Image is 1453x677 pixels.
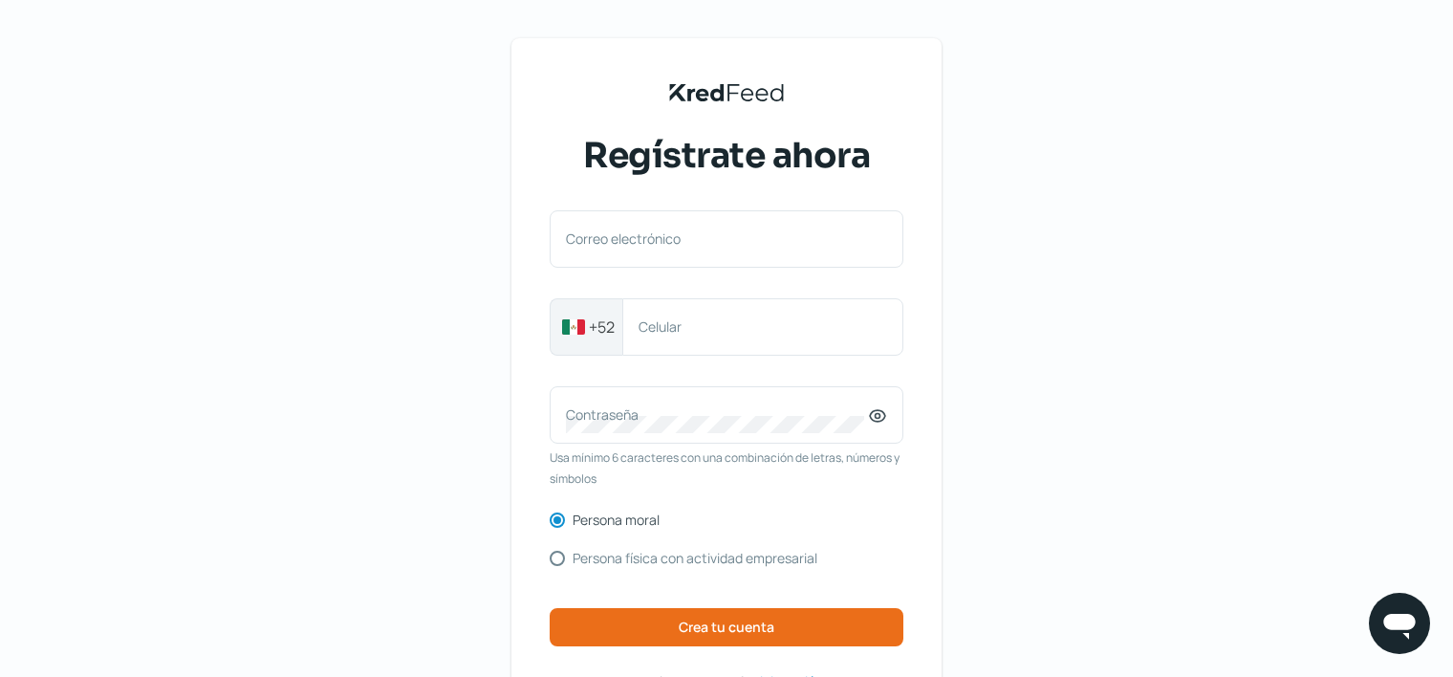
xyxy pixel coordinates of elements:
[1380,604,1419,643] img: chatIcon
[573,552,817,565] label: Persona física con actividad empresarial
[566,405,868,424] label: Contraseña
[639,317,868,336] label: Celular
[679,621,774,634] span: Crea tu cuenta
[583,132,870,180] span: Regístrate ahora
[550,608,903,646] button: Crea tu cuenta
[589,316,615,338] span: +52
[550,448,903,489] span: Usa mínimo 6 caracteres con una combinación de letras, números y símbolos
[566,229,868,248] label: Correo electrónico
[573,513,660,527] label: Persona moral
